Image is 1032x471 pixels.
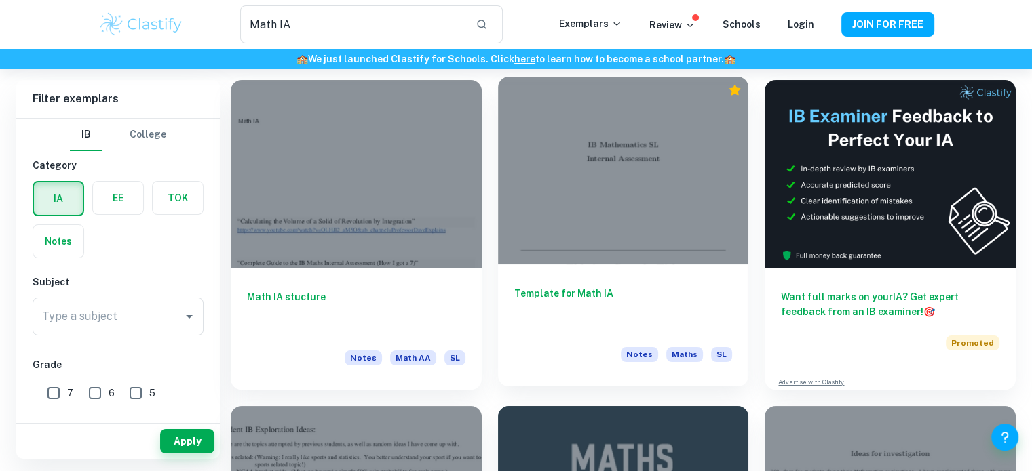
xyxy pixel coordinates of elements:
h6: Math IA stucture [247,289,465,334]
span: 3 [109,417,115,432]
img: Clastify logo [98,11,185,38]
img: Thumbnail [765,80,1016,268]
a: here [514,54,535,64]
h6: Want full marks on your IA ? Get expert feedback from an IB examiner! [781,289,999,319]
button: IB [70,119,102,151]
p: Review [649,18,695,33]
button: EE [93,182,143,214]
span: Notes [345,350,382,365]
span: Math AA [390,350,436,365]
h6: Subject [33,274,204,289]
button: Notes [33,225,83,258]
a: Template for Math IANotesMathsSL [498,80,749,390]
input: Search for any exemplars... [240,5,464,43]
a: Advertise with Clastify [778,377,844,387]
h6: Grade [33,357,204,372]
div: Filter type choice [70,119,166,151]
span: Notes [621,347,658,362]
a: Login [788,19,814,30]
button: Open [180,307,199,326]
a: Math IA stuctureNotesMath AASL [231,80,482,390]
p: Exemplars [559,16,622,31]
span: 🏫 [297,54,308,64]
div: Premium [728,83,742,97]
span: 6 [109,386,115,401]
span: Promoted [946,335,999,350]
span: 1 [191,417,195,432]
span: Maths [666,347,703,362]
span: 5 [149,386,155,401]
h6: Category [33,158,204,173]
span: 🏫 [724,54,735,64]
button: IA [34,182,83,215]
span: 7 [67,386,73,401]
h6: Template for Math IA [514,286,733,331]
button: TOK [153,182,203,214]
span: SL [711,347,732,362]
button: Help and Feedback [991,424,1018,451]
h6: Filter exemplars [16,80,220,118]
button: College [130,119,166,151]
h6: We just launched Clastify for Schools. Click to learn how to become a school partner. [3,52,1029,66]
span: 4 [67,417,74,432]
button: Apply [160,429,214,453]
span: 2 [150,417,155,432]
span: SL [444,350,465,365]
a: Schools [723,19,761,30]
button: JOIN FOR FREE [841,12,934,37]
a: Want full marks on yourIA? Get expert feedback from an IB examiner!PromotedAdvertise with Clastify [765,80,1016,390]
span: 🎯 [923,306,935,317]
